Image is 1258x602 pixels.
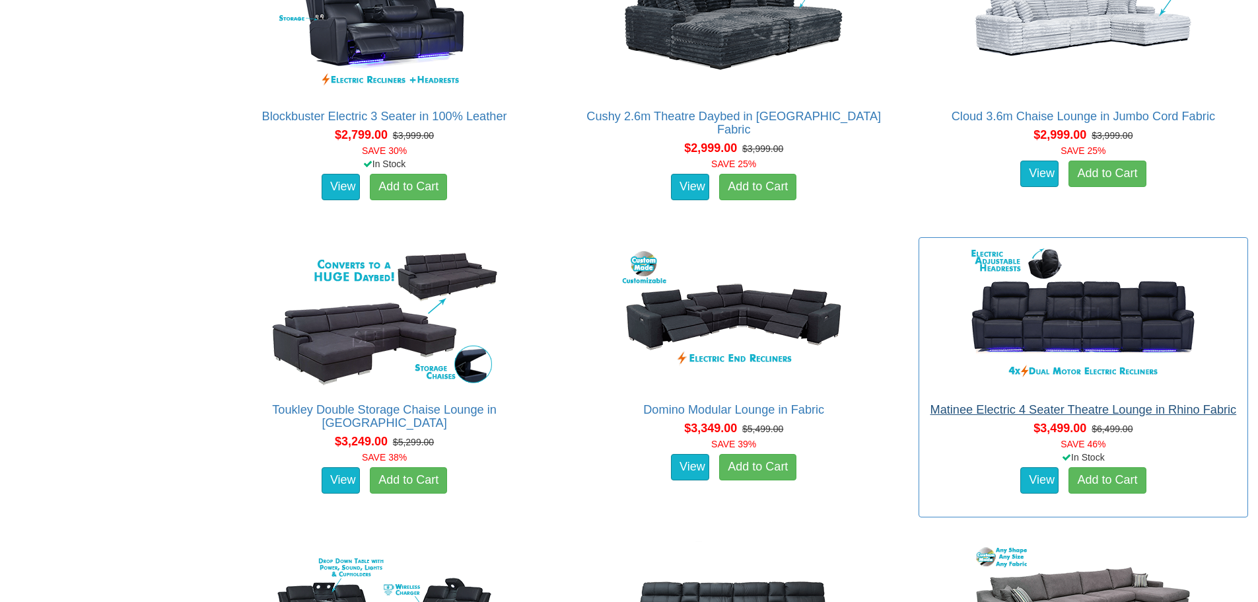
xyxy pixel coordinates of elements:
span: $3,249.00 [335,435,388,448]
a: Add to Cart [1068,161,1146,187]
img: Domino Modular Lounge in Fabric [615,245,853,390]
a: Add to Cart [1068,467,1146,494]
a: View [1020,467,1059,494]
span: $2,999.00 [1033,128,1086,141]
div: In Stock [217,157,551,170]
del: $5,499.00 [742,424,783,434]
a: View [671,454,709,480]
a: Cushy 2.6m Theatre Daybed in [GEOGRAPHIC_DATA] Fabric [586,110,881,136]
span: $3,499.00 [1033,422,1086,435]
del: $3,999.00 [742,143,783,154]
font: SAVE 25% [711,159,756,169]
a: Matinee Electric 4 Seater Theatre Lounge in Rhino Fabric [930,403,1237,416]
a: Toukley Double Storage Chaise Lounge in [GEOGRAPHIC_DATA] [272,403,497,430]
img: Toukley Double Storage Chaise Lounge in Fabric [265,245,503,390]
a: View [322,174,360,200]
font: SAVE 39% [711,439,756,449]
div: In Stock [916,451,1251,464]
a: Add to Cart [719,174,796,200]
a: Add to Cart [370,174,447,200]
del: $6,499.00 [1092,424,1133,434]
a: View [322,467,360,494]
del: $3,999.00 [1092,130,1133,141]
font: SAVE 30% [362,145,407,156]
font: SAVE 25% [1061,145,1105,156]
font: SAVE 38% [362,452,407,463]
a: Add to Cart [370,467,447,494]
a: View [1020,161,1059,187]
a: Blockbuster Electric 3 Seater in 100% Leather [262,110,507,123]
del: $3,999.00 [393,130,434,141]
span: $3,349.00 [684,422,737,435]
span: $2,799.00 [335,128,388,141]
a: Cloud 3.6m Chaise Lounge in Jumbo Cord Fabric [952,110,1215,123]
a: View [671,174,709,200]
span: $2,999.00 [684,141,737,155]
a: Domino Modular Lounge in Fabric [643,403,824,416]
img: Matinee Electric 4 Seater Theatre Lounge in Rhino Fabric [964,245,1202,390]
font: SAVE 46% [1061,439,1105,449]
del: $5,299.00 [393,437,434,447]
a: Add to Cart [719,454,796,480]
